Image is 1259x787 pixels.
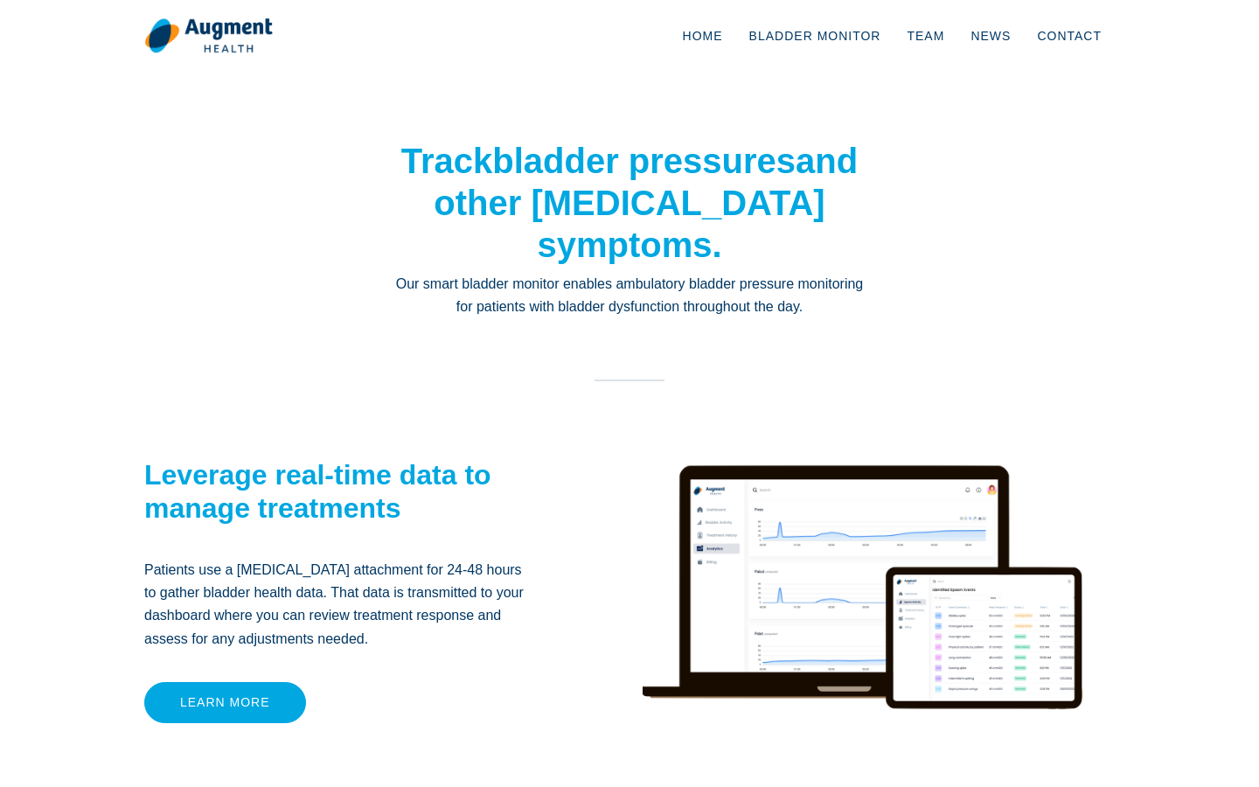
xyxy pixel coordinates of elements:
p: Our smart bladder monitor enables ambulatory bladder pressure monitoring for patients with bladde... [393,273,866,319]
a: Contact [1024,7,1115,65]
strong: bladder pressures [492,142,796,180]
a: Home [670,7,736,65]
a: Learn more [144,682,306,723]
a: News [957,7,1024,65]
p: Patients use a [MEDICAL_DATA] attachment for 24-48 hours to gather bladder health data. That data... [144,559,533,651]
a: Bladder Monitor [736,7,894,65]
h2: Leverage real-time data to manage treatments [144,458,533,526]
img: logo [144,17,273,54]
h1: Track and other [MEDICAL_DATA] symptoms. [393,140,866,266]
a: Team [894,7,957,65]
